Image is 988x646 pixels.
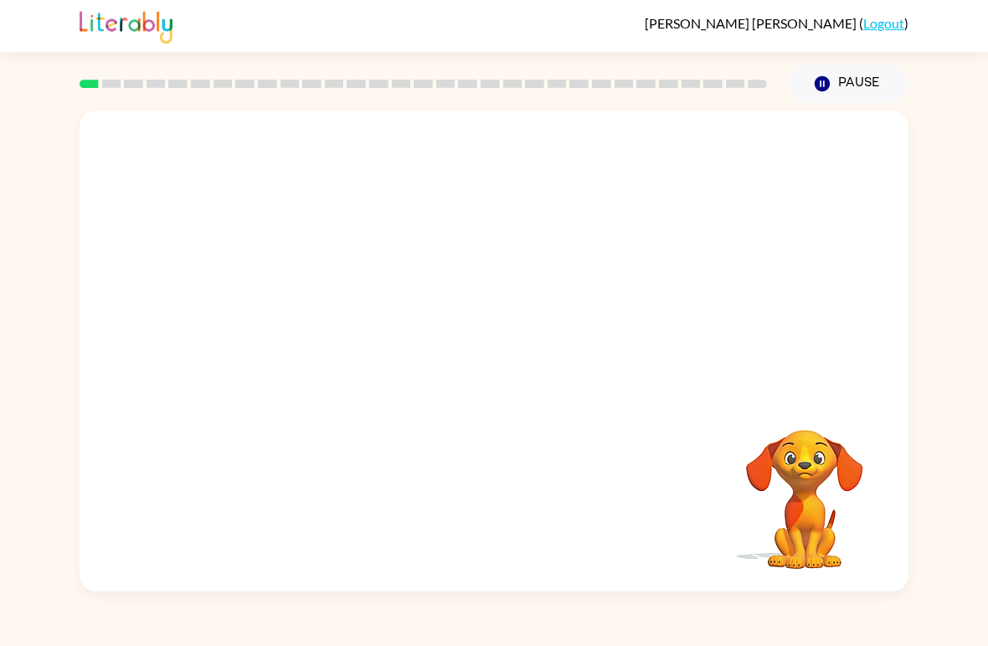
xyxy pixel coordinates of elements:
img: Literably [80,7,172,44]
a: Logout [863,15,904,31]
video: Your browser must support playing .mp4 files to use Literably. Please try using another browser. [721,404,888,571]
button: Pause [787,65,908,103]
div: ( ) [645,15,908,31]
span: [PERSON_NAME] [PERSON_NAME] [645,15,859,31]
